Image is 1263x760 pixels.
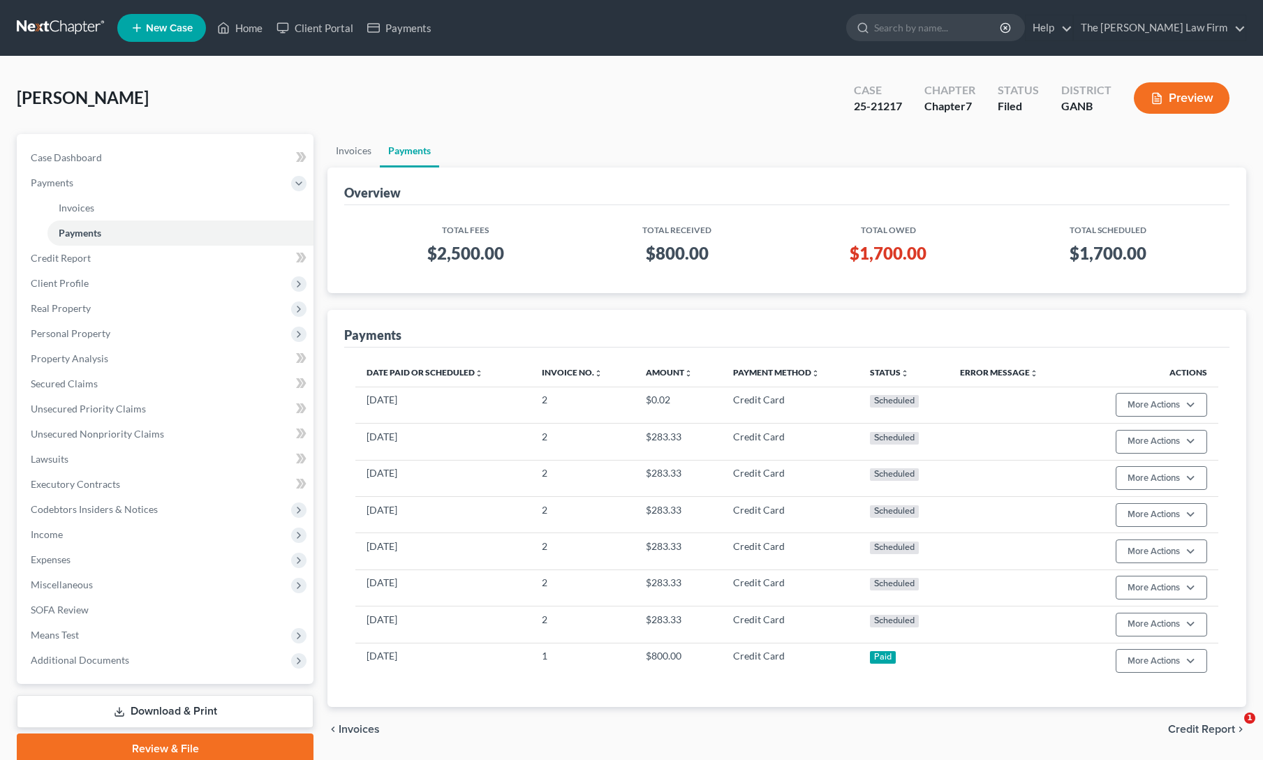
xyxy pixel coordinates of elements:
[355,424,530,460] td: [DATE]
[1116,539,1207,563] button: More Actions
[344,327,401,343] div: Payments
[20,246,313,271] a: Credit Report
[1075,359,1218,387] th: Actions
[966,99,972,112] span: 7
[722,643,859,679] td: Credit Card
[20,346,313,371] a: Property Analysis
[339,724,380,735] span: Invoices
[355,387,530,423] td: [DATE]
[811,369,820,378] i: unfold_more
[924,98,975,114] div: Chapter
[870,395,919,408] div: Scheduled
[367,242,564,264] h3: $2,500.00
[20,422,313,447] a: Unsecured Nonpriority Claims
[870,505,919,518] div: Scheduled
[1168,724,1246,735] button: Credit Report chevron_right
[20,597,313,623] a: SOFA Review
[20,447,313,472] a: Lawsuits
[355,460,530,496] td: [DATE]
[722,606,859,643] td: Credit Card
[531,569,635,606] td: 2
[635,569,722,606] td: $283.33
[1030,369,1038,378] i: unfold_more
[635,387,722,423] td: $0.02
[870,542,919,554] div: Scheduled
[355,606,530,643] td: [DATE]
[31,503,158,515] span: Codebtors Insiders & Notices
[1168,724,1235,735] span: Credit Report
[355,643,530,679] td: [DATE]
[635,643,722,679] td: $800.00
[778,216,998,237] th: Total Owed
[20,145,313,170] a: Case Dashboard
[59,227,101,239] span: Payments
[31,604,89,616] span: SOFA Review
[722,533,859,569] td: Credit Card
[531,387,635,423] td: 2
[31,579,93,590] span: Miscellaneous
[870,615,919,627] div: Scheduled
[355,496,530,532] td: [DATE]
[17,87,149,107] span: [PERSON_NAME]
[31,352,108,364] span: Property Analysis
[1244,713,1255,724] span: 1
[1116,613,1207,636] button: More Actions
[998,216,1218,237] th: Total Scheduled
[722,387,859,423] td: Credit Card
[31,378,98,389] span: Secured Claims
[1134,82,1229,114] button: Preview
[31,177,73,188] span: Payments
[998,82,1039,98] div: Status
[531,424,635,460] td: 2
[31,478,120,490] span: Executory Contracts
[870,468,919,481] div: Scheduled
[874,15,1002,40] input: Search by name...
[31,654,129,666] span: Additional Documents
[1061,98,1111,114] div: GANB
[722,496,859,532] td: Credit Card
[635,460,722,496] td: $283.33
[1116,466,1207,490] button: More Actions
[531,533,635,569] td: 2
[31,302,91,314] span: Real Property
[594,369,603,378] i: unfold_more
[635,606,722,643] td: $283.33
[722,460,859,496] td: Credit Card
[31,151,102,163] span: Case Dashboard
[790,242,987,264] h3: $1,700.00
[355,216,575,237] th: Total Fees
[31,629,79,641] span: Means Test
[327,724,380,735] button: chevron_left Invoices
[31,252,91,264] span: Credit Report
[635,533,722,569] td: $283.33
[367,367,483,378] a: Date Paid or Scheduledunfold_more
[1116,649,1207,673] button: More Actions
[531,643,635,679] td: 1
[360,15,438,40] a: Payments
[380,134,439,167] a: Payments
[20,396,313,422] a: Unsecured Priority Claims
[998,98,1039,114] div: Filed
[31,553,71,565] span: Expenses
[327,134,380,167] a: Invoices
[586,242,767,264] h3: $800.00
[31,528,63,540] span: Income
[635,496,722,532] td: $283.33
[960,367,1038,378] a: Error Messageunfold_more
[210,15,269,40] a: Home
[646,367,693,378] a: Amountunfold_more
[59,202,94,214] span: Invoices
[854,98,902,114] div: 25-21217
[269,15,360,40] a: Client Portal
[531,460,635,496] td: 2
[17,695,313,728] a: Download & Print
[870,578,919,590] div: Scheduled
[924,82,975,98] div: Chapter
[327,724,339,735] i: chevron_left
[854,82,902,98] div: Case
[47,221,313,246] a: Payments
[31,428,164,440] span: Unsecured Nonpriority Claims
[1061,82,1111,98] div: District
[20,371,313,396] a: Secured Claims
[31,327,110,339] span: Personal Property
